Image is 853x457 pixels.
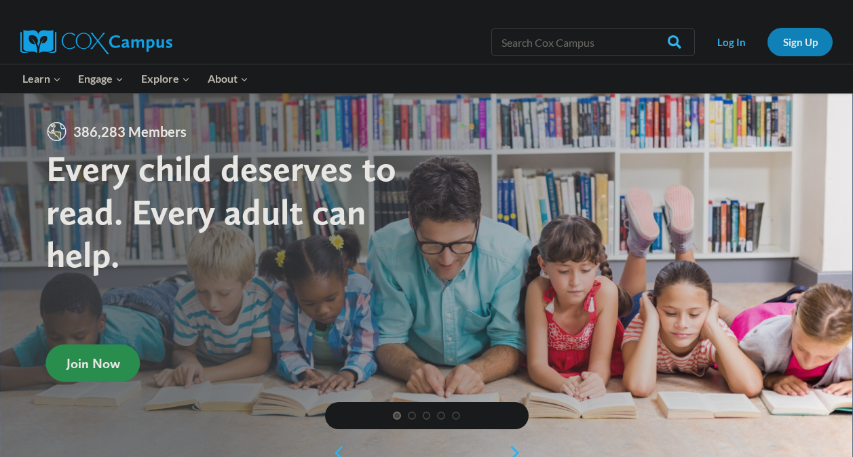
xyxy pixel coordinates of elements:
[702,28,833,56] nav: Secondary Navigation
[46,344,140,382] a: Join Now
[408,412,416,420] a: 2
[141,70,190,87] span: Explore
[22,70,61,87] span: Learn
[20,30,172,54] img: Cox Campus
[46,146,396,276] strong: Every child deserves to read. Every adult can help.
[393,412,401,420] a: 1
[491,28,695,56] input: Search Cox Campus
[208,70,248,87] span: About
[78,70,124,87] span: Engage
[67,355,120,372] span: Join Now
[437,412,445,420] a: 4
[767,28,833,56] a: Sign Up
[702,28,761,56] a: Log In
[14,64,257,93] nav: Primary Navigation
[423,412,431,420] a: 3
[68,121,192,142] span: 386,283 Members
[452,412,460,420] a: 5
